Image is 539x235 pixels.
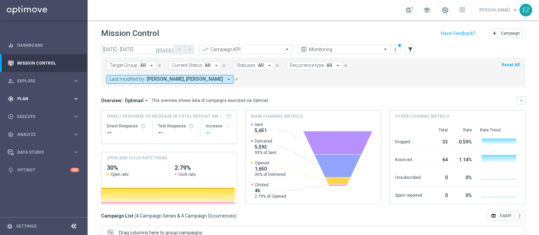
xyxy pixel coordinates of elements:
div: Mission Control [8,54,79,72]
span: 1,650 [255,166,286,172]
span: Data Studio [17,150,73,154]
div: Rate Trend [480,127,520,133]
div: 0% [456,189,472,200]
div: equalizer Dashboard [7,43,80,48]
h1: Mission Control [101,29,159,38]
span: Direct Response VS Increase In Total Deposit Amount [107,113,224,119]
a: Dashboard [17,36,79,54]
span: Recurrence type: [290,63,325,68]
i: arrow_back [178,47,182,52]
ng-select: Monitoring [298,45,391,54]
i: arrow_forward [187,47,192,52]
div: Dropped [395,136,422,147]
span: 2.79% of Opened [255,194,286,199]
button: close [274,62,280,69]
input: Have Feedback? [441,31,476,36]
multiple-options-button: Export to CSV [488,213,526,218]
div: Execute [8,114,73,120]
span: keyboard_arrow_down [511,6,519,14]
i: arrow_drop_down [266,63,273,69]
i: arrow_drop_down [335,63,341,69]
button: close [343,62,349,69]
span: Target Group: [109,63,138,68]
span: All [326,63,332,68]
div: Optibot [8,161,79,179]
button: open_in_browser Export [488,211,514,221]
input: Select date range [101,45,175,54]
i: keyboard_arrow_right [73,113,79,120]
span: Analyze [17,132,73,136]
span: Explore [17,79,73,83]
i: equalizer [8,42,14,48]
h3: Campaign List [101,213,236,219]
i: preview [300,46,307,53]
h4: OPEN AND CLICK RATE TREND [107,155,167,161]
div: Total [430,127,448,133]
div: person_search Explore keyboard_arrow_right [7,78,80,84]
button: [DATE] [155,45,175,55]
i: keyboard_arrow_right [73,131,79,138]
div: 64 [430,154,448,164]
div: gps_fixed Plan keyboard_arrow_right [7,96,80,102]
i: arrow_drop_down [144,97,150,104]
span: ) [235,213,236,219]
span: Optimail [125,97,144,104]
i: close [222,63,226,68]
i: track_changes [8,131,14,138]
span: Sent [255,122,267,127]
span: 30% of Delivered [255,172,286,177]
i: close [157,63,162,68]
button: Mission Control [7,61,80,66]
div: +10 [70,168,79,172]
i: keyboard_arrow_down [519,98,524,103]
span: 5,651 [255,127,267,133]
span: All [140,63,146,68]
div: play_circle_outline Execute keyboard_arrow_right [7,114,80,119]
i: keyboard_arrow_right [73,149,79,155]
div: 0 [430,189,448,200]
div: 33 [430,136,448,147]
i: refresh [225,123,230,129]
span: Click rate [178,172,196,177]
span: Plan [17,97,73,101]
span: All [258,63,264,68]
button: add Campaign [489,29,523,38]
h2: 30% [107,164,164,172]
ng-select: Campaign KPI [199,45,292,54]
a: [PERSON_NAME]keyboard_arrow_down [479,5,519,15]
span: Execute [17,115,73,119]
div: Explore [8,78,73,84]
div: Test Response [158,123,195,129]
i: [DATE] [156,46,174,52]
span: All [205,63,211,68]
h4: Other channel metrics [395,113,449,119]
button: Statuses: All arrow_drop_down [233,61,274,70]
span: Open rate [110,172,129,177]
button: Recurrence type: All arrow_drop_down [287,61,343,70]
i: keyboard_arrow_right [73,78,79,84]
button: Optimail arrow_drop_down [123,97,152,104]
span: Last modified by: [109,76,145,82]
i: filter_alt [407,46,413,52]
div: Spam reported [395,189,422,200]
div: -- [206,129,231,137]
div: This overview shows data of campaigns executed via Optimail [152,97,268,104]
div: Plan [8,96,73,102]
button: close [156,62,162,69]
span: Statuses: [236,63,256,68]
div: There are unsaved changes [397,43,402,48]
span: school [423,6,431,14]
div: track_changes Analyze keyboard_arrow_right [7,132,80,137]
span: Delivered [255,139,277,144]
button: lightbulb Optibot +10 [7,167,80,173]
i: keyboard_arrow_right [73,95,79,102]
div: 0.59% [456,136,472,147]
h4: Main channel metrics [251,113,303,119]
i: lightbulb [8,167,14,173]
div: 0 [430,171,448,182]
span: 5,592 [255,144,277,150]
button: more_vert [514,211,526,221]
div: -- [158,129,195,137]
